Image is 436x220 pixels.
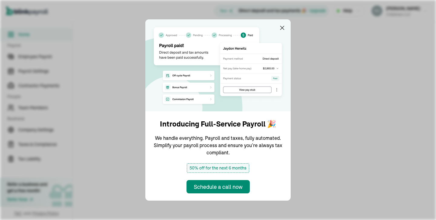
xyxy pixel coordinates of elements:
[194,183,243,191] div: Schedule a call now
[187,163,249,173] span: 50% off for the next 6 months
[153,134,283,156] p: We handle everything. Payroll and taxes, fully automated. Simplify your payroll process and ensur...
[145,19,291,111] img: announcement
[160,119,276,130] h1: Introducing Full-Service Payroll 🎉
[187,180,250,193] button: Schedule a call now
